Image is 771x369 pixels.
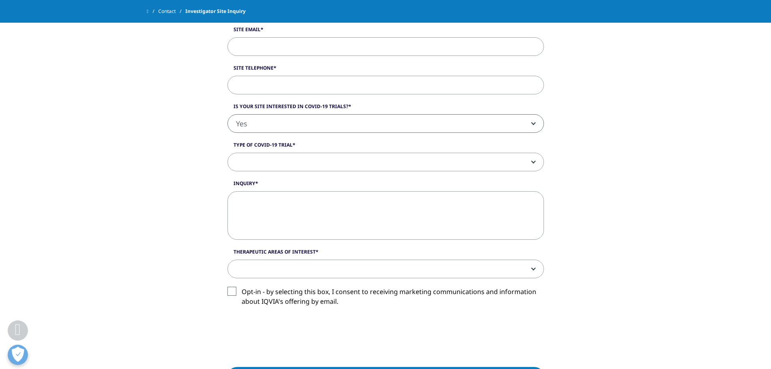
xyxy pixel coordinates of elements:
label: Is your site interested in COVID-19 trials? [227,103,544,114]
iframe: reCAPTCHA [227,319,350,351]
span: Yes [227,114,544,133]
button: Open Preferences [8,345,28,365]
a: Contact [158,4,185,19]
label: Type of COVID-19 trial [227,141,544,153]
label: Therapeutic Areas of Interest [227,248,544,260]
label: Site Email [227,26,544,37]
label: Opt-in - by selecting this box, I consent to receiving marketing communications and information a... [227,287,544,311]
label: Inquiry [227,180,544,191]
span: Yes [228,115,544,133]
span: Investigator Site Inquiry [185,4,246,19]
label: Site Telephone [227,64,544,76]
